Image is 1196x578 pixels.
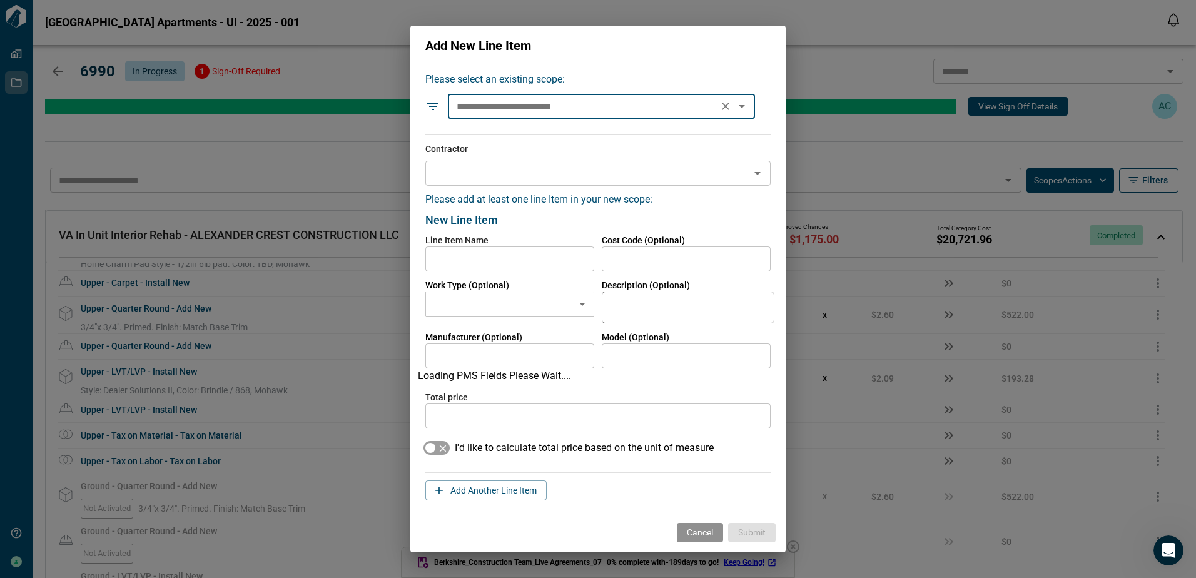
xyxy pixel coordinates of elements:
[602,235,685,245] span: Cost Code (Optional)
[425,480,547,500] button: Add Another Line Item
[425,193,652,205] span: Please add at least one line Item in your new scope:
[418,368,571,383] p: Loading PMS Fields Please Wait....
[425,234,594,246] span: Line Item Name
[677,523,723,542] button: Cancel
[749,165,766,182] button: Open
[425,331,594,343] span: Manufacturer (Optional)
[425,214,498,226] span: New Line Item
[450,484,537,497] span: Add Another Line Item
[733,98,751,115] button: Open
[455,440,714,455] span: I'd like to calculate total price based on the unit of measure
[425,391,771,403] span: Total price
[602,331,771,343] span: Model (Optional)
[425,143,771,156] p: Contractor
[1153,535,1183,565] iframe: Intercom live chat
[717,98,734,115] button: Clear
[425,72,755,86] label: Please select an existing scope:
[425,279,594,292] span: Work Type (Optional)
[425,38,531,53] span: Add New Line Item
[602,279,771,292] span: Description (Optional)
